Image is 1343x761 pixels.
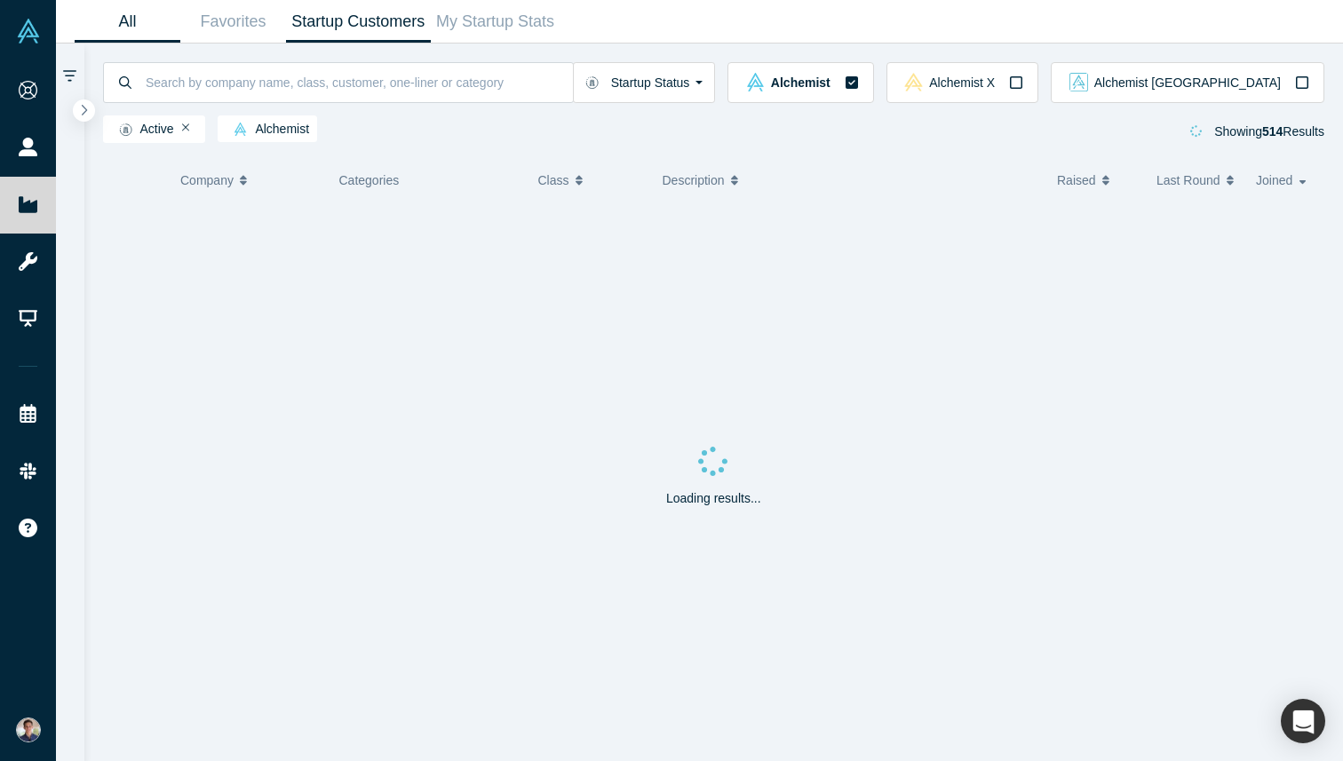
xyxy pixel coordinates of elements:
[1256,162,1312,199] button: Joined
[1214,124,1324,139] span: Showing Results
[111,123,174,137] span: Active
[286,1,431,43] a: Startup Customers
[16,19,41,44] img: Alchemist Vault Logo
[585,75,599,90] img: Startup status
[666,489,761,508] p: Loading results...
[663,162,725,199] span: Description
[144,61,573,103] input: Search by company name, class, customer, one-liner or category
[339,173,400,187] span: Categories
[573,62,716,103] button: Startup Status
[431,1,560,43] a: My Startup Stats
[538,162,569,199] span: Class
[180,162,234,199] span: Company
[1156,162,1237,199] button: Last Round
[771,76,830,89] span: Alchemist
[727,62,873,103] button: alchemist Vault LogoAlchemist
[119,123,132,137] img: Startup status
[1057,162,1096,199] span: Raised
[538,162,635,199] button: Class
[182,122,190,134] button: Remove Filter
[1156,162,1220,199] span: Last Round
[886,62,1038,103] button: alchemistx Vault LogoAlchemist X
[75,1,180,43] a: All
[1069,73,1088,91] img: alchemist_aj Vault Logo
[16,717,41,742] img: Andres Meiners's Account
[904,73,923,91] img: alchemistx Vault Logo
[929,76,995,89] span: Alchemist X
[746,73,765,91] img: alchemist Vault Logo
[234,123,247,136] img: alchemist Vault Logo
[1051,62,1324,103] button: alchemist_aj Vault LogoAlchemist [GEOGRAPHIC_DATA]
[663,162,1039,199] button: Description
[226,123,309,137] span: Alchemist
[180,1,286,43] a: Favorites
[1256,162,1292,199] span: Joined
[1094,76,1281,89] span: Alchemist [GEOGRAPHIC_DATA]
[1262,124,1283,139] strong: 514
[180,162,311,199] button: Company
[1057,162,1138,199] button: Raised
